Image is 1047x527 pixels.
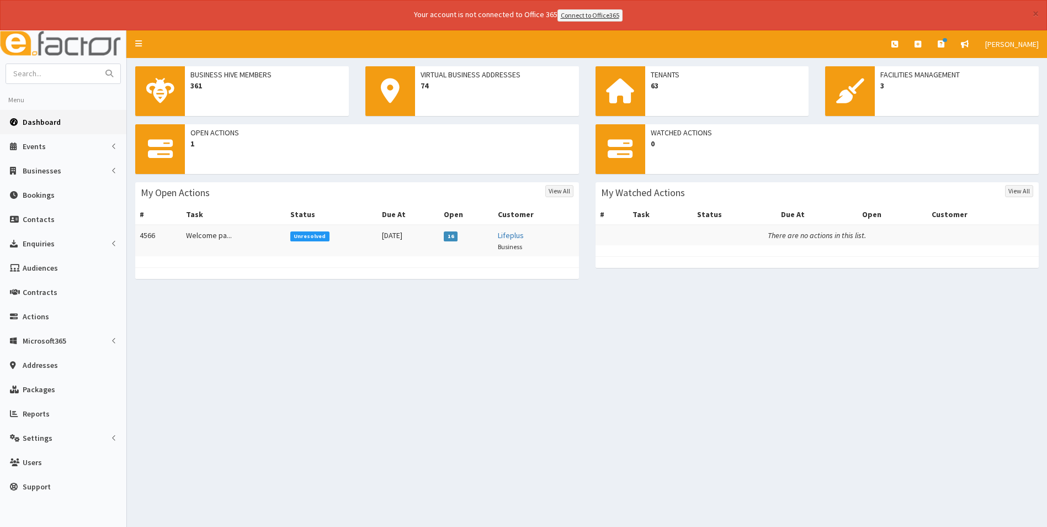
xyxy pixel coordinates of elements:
span: Tenants [651,69,804,80]
i: There are no actions in this list. [768,230,866,240]
th: Customer [927,204,1039,225]
span: Watched Actions [651,127,1034,138]
button: × [1033,8,1039,19]
h3: My Watched Actions [601,188,685,198]
input: Search... [6,64,99,83]
th: # [135,204,182,225]
span: Support [23,482,51,492]
span: Business Hive Members [190,69,343,80]
span: Businesses [23,166,61,176]
span: Contacts [23,214,55,224]
th: Task [182,204,286,225]
span: 0 [651,138,1034,149]
th: Open [858,204,928,225]
th: Customer [493,204,579,225]
span: Open Actions [190,127,573,138]
span: Packages [23,384,55,394]
h3: My Open Actions [141,188,210,198]
span: 361 [190,80,343,91]
span: 74 [421,80,573,91]
span: Enquiries [23,239,55,249]
span: Microsoft365 [23,336,66,346]
span: Audiences [23,263,58,273]
span: Virtual Business Addresses [421,69,573,80]
span: Unresolved [290,231,329,241]
th: Due At [777,204,858,225]
span: Contracts [23,287,57,297]
span: Bookings [23,190,55,200]
span: Facilities Management [880,69,1033,80]
span: Events [23,141,46,151]
span: 3 [880,80,1033,91]
a: Connect to Office365 [557,9,623,22]
span: [PERSON_NAME] [985,39,1039,49]
th: Task [628,204,693,225]
span: 1 [190,138,573,149]
small: Business [498,243,522,251]
span: Dashboard [23,117,61,127]
a: View All [545,185,573,197]
span: Users [23,457,42,467]
td: [DATE] [378,225,440,256]
th: Status [693,204,777,225]
th: # [596,204,629,225]
div: Your account is not connected to Office 365 [195,9,841,22]
th: Status [286,204,377,225]
span: 63 [651,80,804,91]
span: Actions [23,312,49,322]
td: Welcome pa... [182,225,286,256]
td: 4566 [135,225,182,256]
span: Addresses [23,360,58,370]
a: [PERSON_NAME] [977,30,1047,58]
span: Reports [23,409,50,419]
th: Due At [378,204,440,225]
th: Open [439,204,493,225]
a: View All [1005,185,1033,197]
span: 16 [444,231,458,241]
a: Lifeplus [498,230,524,240]
span: Settings [23,433,52,443]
